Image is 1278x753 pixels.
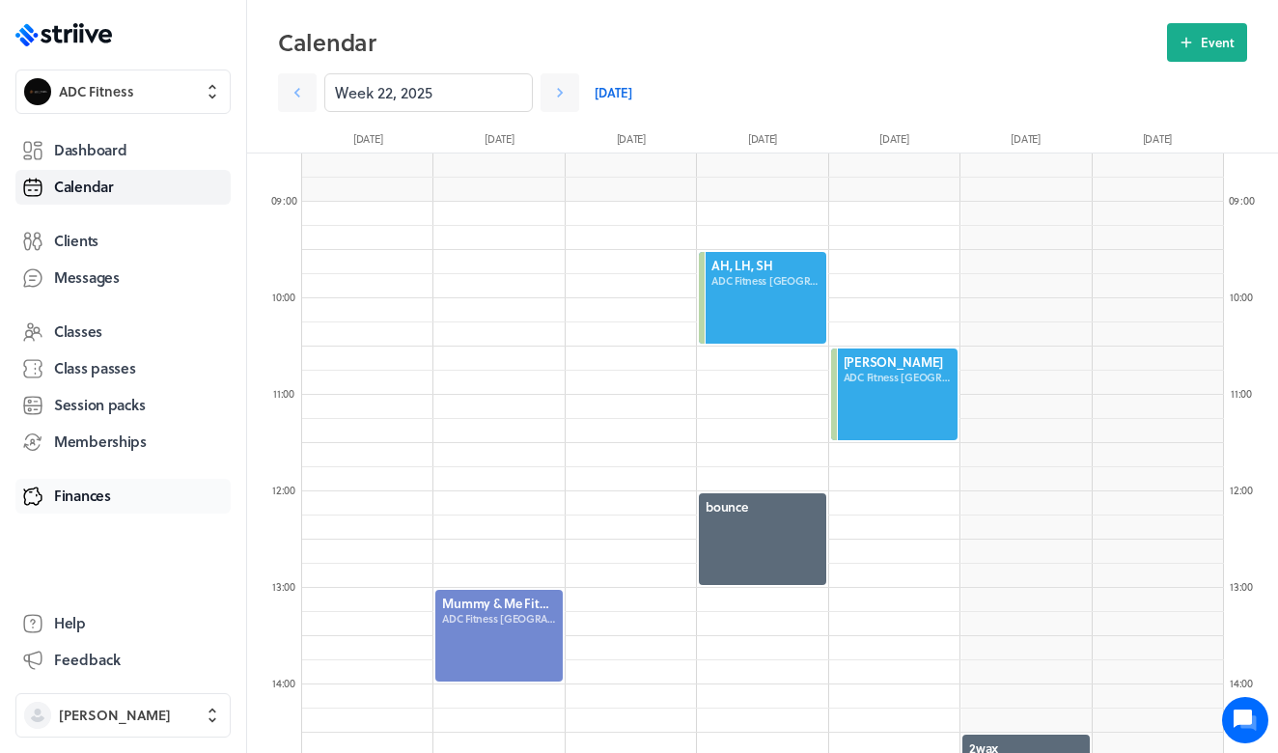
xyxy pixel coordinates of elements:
span: Class passes [54,358,136,378]
img: ADC Fitness [24,78,51,105]
div: 10 [1222,290,1261,304]
span: :00 [282,289,295,305]
span: Help [54,613,86,633]
span: Messages [54,267,120,288]
span: :00 [1239,482,1253,498]
a: Help [15,606,231,641]
span: Finances [54,486,111,506]
span: [PERSON_NAME] [59,706,171,725]
div: 11 [1222,386,1261,401]
p: Find an answer quickly [26,300,360,323]
div: 14 [264,676,303,690]
span: :00 [281,385,294,402]
span: Clients [54,231,98,251]
span: :00 [283,192,296,209]
div: [DATE] [302,131,433,153]
div: [DATE] [828,131,959,153]
span: :00 [1238,385,1252,402]
a: Finances [15,479,231,514]
div: 12 [264,483,303,497]
input: Search articles [56,332,345,371]
div: 13 [1222,579,1261,594]
span: :00 [282,675,295,691]
button: Feedback [15,643,231,678]
div: [DATE] [566,131,697,153]
a: Calendar [15,170,231,205]
div: 11 [264,386,303,401]
span: Calendar [54,177,114,197]
div: 13 [264,579,303,594]
h2: Calendar [278,23,1167,62]
button: Event [1167,23,1247,62]
a: [DATE] [595,73,632,112]
input: YYYY-M-D [324,73,533,112]
span: :00 [1240,192,1254,209]
span: Feedback [54,650,121,670]
a: Dashboard [15,133,231,168]
span: :00 [1239,578,1253,595]
span: Dashboard [54,140,126,160]
span: New conversation [125,237,232,252]
a: Class passes [15,351,231,386]
div: [DATE] [959,131,1091,153]
span: Classes [54,321,102,342]
span: Memberships [54,432,147,452]
div: 12 [1222,483,1261,497]
iframe: gist-messenger-bubble-iframe [1222,697,1268,743]
a: Memberships [15,425,231,460]
span: Session packs [54,395,145,415]
span: :00 [282,482,295,498]
a: Session packs [15,388,231,423]
h1: Hi [PERSON_NAME] [29,94,357,125]
span: :00 [282,578,295,595]
button: New conversation [30,225,356,264]
span: :00 [1239,289,1253,305]
span: Event [1201,34,1235,51]
div: [DATE] [1092,131,1223,153]
div: [DATE] [697,131,828,153]
div: 10 [264,290,303,304]
a: Classes [15,315,231,349]
span: ADC Fitness [59,82,134,101]
div: 09 [1222,193,1261,208]
div: 09 [264,193,303,208]
a: Clients [15,224,231,259]
span: :00 [1239,675,1253,691]
a: Messages [15,261,231,295]
button: ADC FitnessADC Fitness [15,70,231,114]
div: 14 [1222,676,1261,690]
div: [DATE] [433,131,565,153]
button: [PERSON_NAME] [15,693,231,738]
h2: We're here to help. Ask us anything! [29,128,357,190]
